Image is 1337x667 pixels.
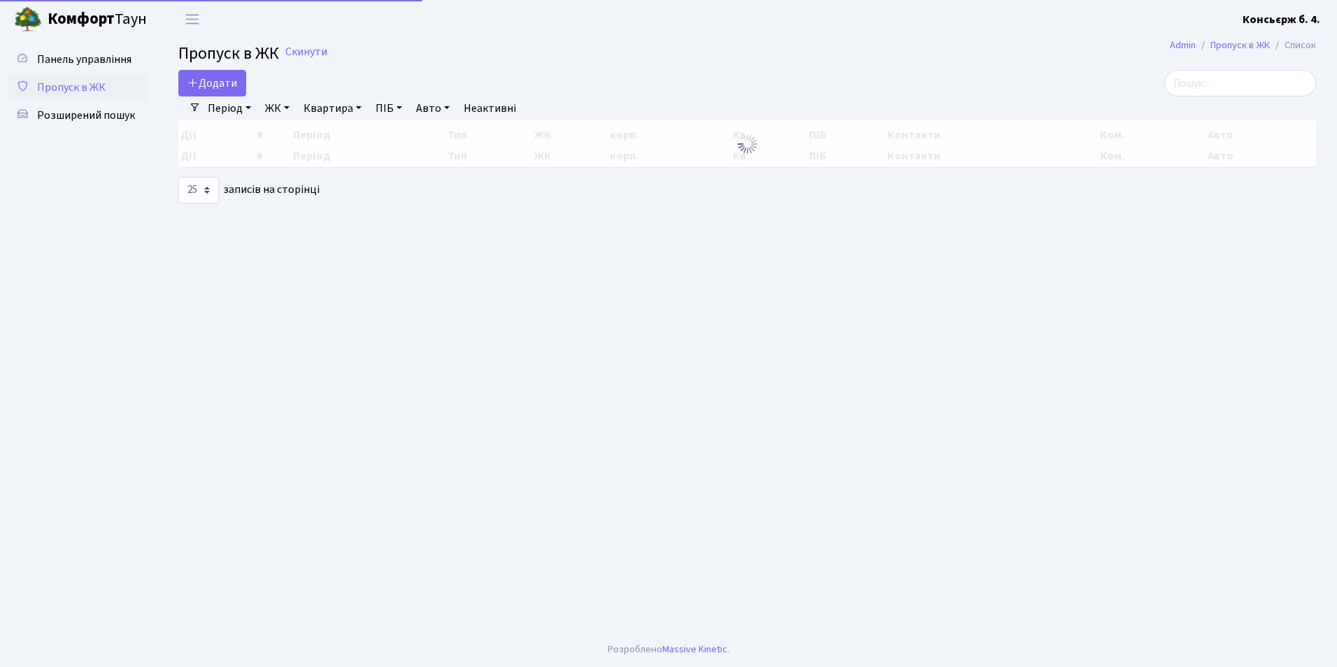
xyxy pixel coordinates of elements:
[37,52,131,67] span: Панель управління
[1149,31,1337,60] nav: breadcrumb
[259,96,295,120] a: ЖК
[7,45,147,73] a: Панель управління
[178,177,219,203] select: записів на сторінці
[37,80,106,95] span: Пропуск в ЖК
[608,642,729,657] div: Розроблено .
[1243,12,1320,27] b: Консьєрж б. 4.
[736,133,759,155] img: Обробка...
[370,96,408,120] a: ПІБ
[178,177,320,203] label: записів на сторінці
[1170,38,1196,52] a: Admin
[175,8,210,31] button: Переключити навігацію
[7,101,147,129] a: Розширений пошук
[410,96,455,120] a: Авто
[178,41,279,66] span: Пропуск в ЖК
[187,76,237,91] span: Додати
[7,73,147,101] a: Пропуск в ЖК
[1164,70,1316,96] input: Пошук...
[1210,38,1270,52] a: Пропуск в ЖК
[298,96,367,120] a: Квартира
[37,108,135,123] span: Розширений пошук
[178,70,246,96] a: Додати
[202,96,257,120] a: Період
[48,8,115,30] b: Комфорт
[48,8,147,31] span: Таун
[458,96,522,120] a: Неактивні
[1243,11,1320,28] a: Консьєрж б. 4.
[1270,38,1316,53] li: Список
[285,45,327,59] a: Скинути
[14,6,42,34] img: logo.png
[662,642,727,657] a: Massive Kinetic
